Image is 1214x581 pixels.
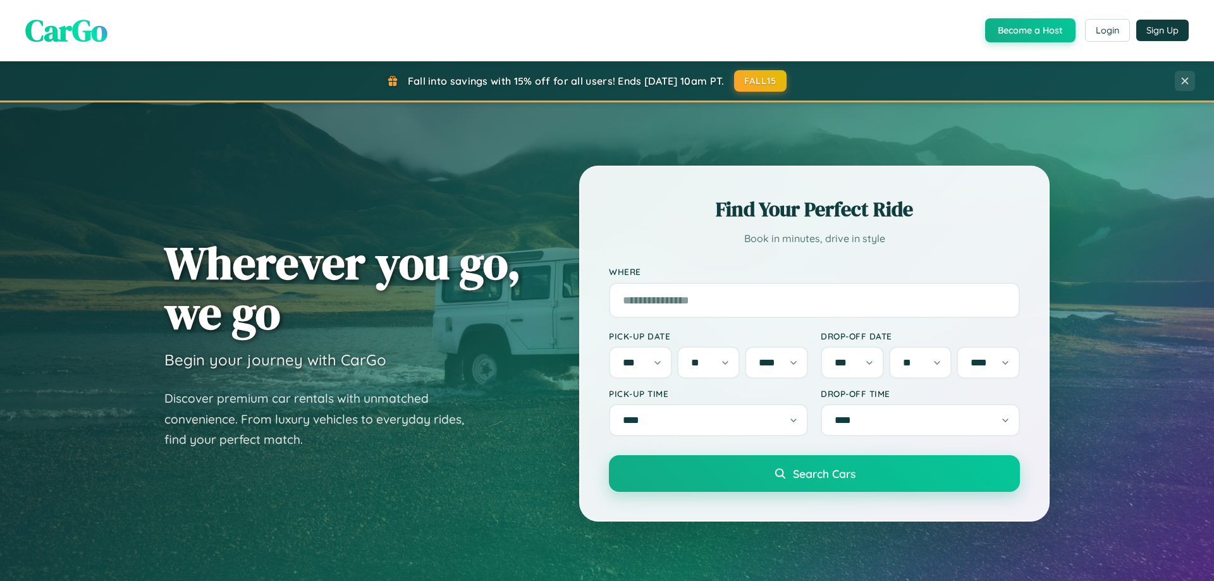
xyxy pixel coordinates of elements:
h2: Find Your Perfect Ride [609,195,1020,223]
h3: Begin your journey with CarGo [164,350,386,369]
span: Search Cars [793,467,855,480]
span: CarGo [25,9,107,51]
label: Drop-off Time [821,388,1020,399]
span: Fall into savings with 15% off for all users! Ends [DATE] 10am PT. [408,75,725,87]
p: Book in minutes, drive in style [609,229,1020,248]
label: Where [609,267,1020,278]
button: Sign Up [1136,20,1189,41]
label: Pick-up Time [609,388,808,399]
button: Login [1085,19,1130,42]
label: Pick-up Date [609,331,808,341]
button: FALL15 [734,70,787,92]
button: Become a Host [985,18,1076,42]
p: Discover premium car rentals with unmatched convenience. From luxury vehicles to everyday rides, ... [164,388,481,450]
h1: Wherever you go, we go [164,238,521,338]
button: Search Cars [609,455,1020,492]
label: Drop-off Date [821,331,1020,341]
